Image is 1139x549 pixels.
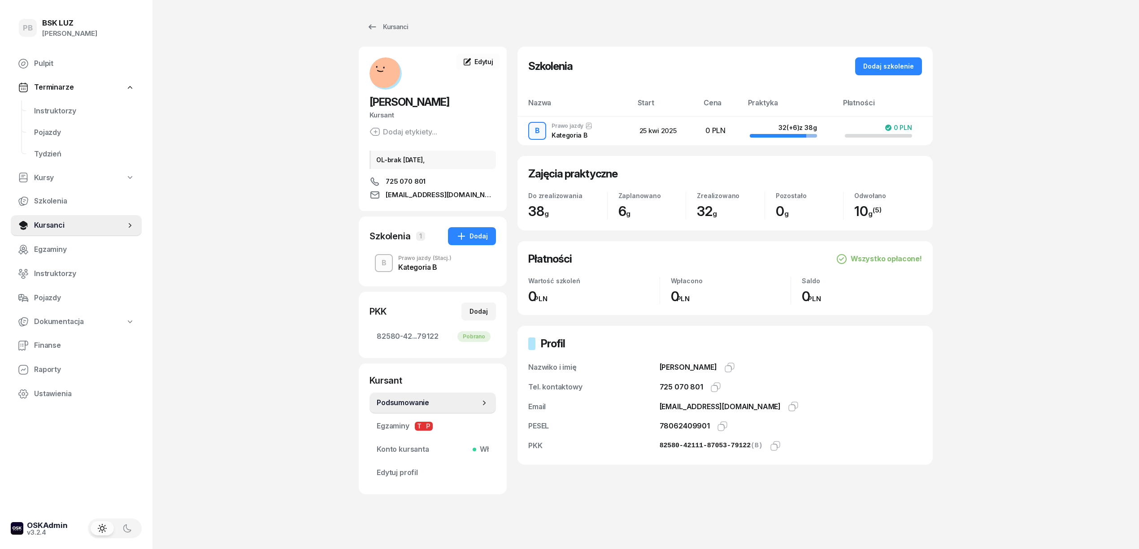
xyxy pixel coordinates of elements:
[34,195,135,207] span: Szkolenia
[808,294,821,303] small: PLN
[697,203,717,219] span: 32
[528,288,660,305] div: 0
[377,467,489,479] span: Edytuj profil
[639,125,691,137] div: 25 kwi 2025
[528,277,660,285] div: Wartość szkoleń
[27,529,68,536] div: v3.2.4
[370,151,496,169] div: OL-brak [DATE],
[802,288,922,305] div: 0
[34,388,135,400] span: Ustawienia
[34,316,84,328] span: Dokumentacja
[370,326,496,347] a: 82580-42...79122Pobrano
[517,97,632,116] th: Nazwa
[23,24,33,32] span: PB
[855,57,922,75] button: Dodaj szkolenie
[370,439,496,460] a: Konto kursantaWł
[528,381,660,393] div: Tel. kontaktowy
[34,58,135,69] span: Pulpit
[11,359,142,380] a: Raporty
[11,287,142,309] a: Pojazdy
[42,28,97,39] div: [PERSON_NAME]
[34,105,135,117] span: Instruktorzy
[27,122,142,143] a: Pojazdy
[705,125,735,137] div: 0 PLN
[476,444,489,455] span: Wł
[370,305,387,318] div: PKK
[534,294,548,303] small: PLN
[660,440,763,452] div: 82580-42111-87053-79122
[11,383,142,405] a: Ustawienia
[671,277,791,285] div: Wpłacono
[416,232,425,241] span: 1
[398,264,452,271] div: Kategoria B
[461,303,496,320] button: Dodaj
[367,22,408,32] div: Kursanci
[433,255,452,261] span: (Stacj.)
[370,415,496,437] a: EgzaminyTP
[778,124,817,131] div: 32 z 38g
[370,176,496,187] a: 725 070 801
[34,148,135,160] span: Tydzień
[34,364,135,376] span: Raporty
[632,97,698,116] th: Start
[677,294,690,303] small: PLN
[11,239,142,260] a: Egzaminy
[34,244,135,255] span: Egzaminy
[370,109,496,121] div: Kursant
[11,77,142,98] a: Terminarze
[868,209,873,218] small: g
[27,143,142,165] a: Tydzień
[660,363,717,372] span: [PERSON_NAME]
[787,124,799,131] span: (+6)
[743,97,838,116] th: Praktyka
[528,440,660,452] div: PKK
[854,192,922,199] div: Odwołano
[424,422,433,431] span: P
[618,203,631,219] span: 6
[11,311,142,332] a: Dokumentacja
[544,209,549,218] small: g
[378,255,390,271] div: B
[42,19,97,27] div: BSK LUZ
[11,190,142,212] a: Szkolenia
[34,82,74,93] span: Terminarze
[838,97,933,116] th: Płatności
[34,220,126,231] span: Kursanci
[370,462,496,484] a: Edytuj profil
[375,254,393,272] button: B
[386,176,426,187] span: 725 070 801
[359,18,416,36] a: Kursanci
[697,192,765,199] div: Zrealizowano
[528,203,549,219] span: 38
[11,335,142,356] a: Finanse
[370,374,496,387] div: Kursant
[698,97,743,116] th: Cena
[528,59,573,73] h2: Szkolenia
[528,167,617,181] h2: Zajęcia praktyczne
[474,58,493,65] span: Edytuj
[802,277,922,285] div: Saldo
[370,392,496,414] a: Podsumowanie
[863,61,914,72] div: Dodaj szkolenie
[34,292,135,304] span: Pojazdy
[885,124,912,131] div: 0 PLN
[626,209,630,218] small: g
[415,422,424,431] span: T
[660,420,710,432] div: 78062409901
[34,340,135,351] span: Finanse
[456,231,488,242] div: Dodaj
[660,401,781,413] div: [EMAIL_ADDRESS][DOMAIN_NAME]
[873,206,882,214] sup: (5)
[11,53,142,74] a: Pulpit
[11,522,23,535] img: logo-xs-dark@2x.png
[713,209,717,218] small: g
[776,192,843,199] div: Pozostało
[660,381,703,393] div: 725 070 801
[27,522,68,529] div: OSKAdmin
[34,172,54,184] span: Kursy
[27,100,142,122] a: Instruktorzy
[377,397,480,409] span: Podsumowanie
[528,192,607,199] div: Do zrealizowania
[370,230,411,242] div: Szkolenia
[456,54,500,70] a: Edytuj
